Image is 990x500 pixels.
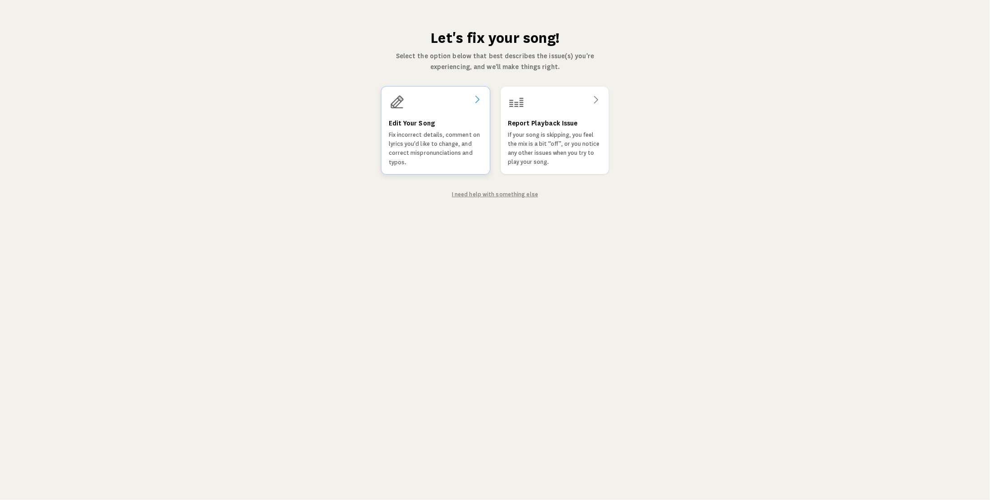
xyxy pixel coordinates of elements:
[388,130,482,167] p: Fix incorrect details, comment on lyrics you'd like to change, and correct mispronunciations and ...
[508,130,601,167] p: If your song is skipping, you feel the mix is a bit “off”, or you notice any other issues when yo...
[381,29,610,47] h1: Let's fix your song!
[452,191,538,198] a: I need help with something else
[388,118,434,129] h3: Edit Your Song
[382,87,490,174] a: Edit Your SongFix incorrect details, comment on lyrics you'd like to change, and correct mispronu...
[381,51,610,72] p: Select the option below that best describes the issue(s) you're experiencing, and we'll make thin...
[501,87,609,174] a: Report Playback IssueIf your song is skipping, you feel the mix is a bit “off”, or you notice any...
[508,118,578,129] h3: Report Playback Issue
